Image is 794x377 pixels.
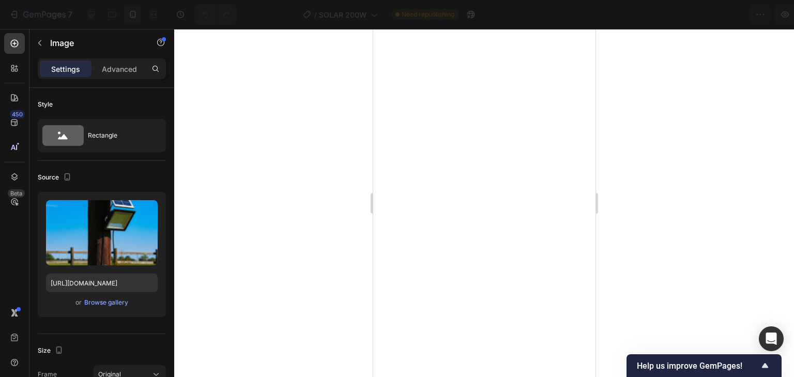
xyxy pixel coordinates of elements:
[75,296,82,309] span: or
[46,274,158,292] input: https://example.com/image.jpg
[8,189,25,198] div: Beta
[46,200,158,265] img: preview-image
[38,344,65,358] div: Size
[319,9,367,20] span: SOLAR 200W
[195,4,237,25] div: Undo/Redo
[637,361,759,371] span: Help us improve GemPages!
[38,100,53,109] div: Style
[696,10,713,19] span: Save
[10,110,25,118] div: 450
[402,10,454,19] span: Need republishing
[592,9,660,20] span: 1 product assigned
[373,29,595,377] iframe: Design area
[584,4,683,25] button: 1 product assigned
[88,124,151,147] div: Rectangle
[84,297,129,308] button: Browse gallery
[84,298,128,307] div: Browse gallery
[637,359,771,372] button: Show survey - Help us improve GemPages!
[314,9,317,20] span: /
[102,64,137,74] p: Advanced
[687,4,721,25] button: Save
[68,8,72,21] p: 7
[51,64,80,74] p: Settings
[38,171,73,185] div: Source
[759,326,784,351] div: Open Intercom Messenger
[50,37,138,49] p: Image
[734,9,760,20] div: Publish
[725,4,769,25] button: Publish
[4,4,77,25] button: 7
